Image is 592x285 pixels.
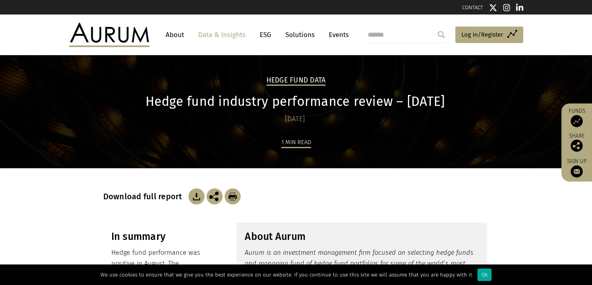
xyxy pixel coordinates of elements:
img: Share this post [571,140,583,152]
h1: Hedge fund industry performance review – [DATE] [103,94,487,109]
span: Log in/Register [461,30,503,39]
a: ESG [256,27,275,42]
img: Instagram icon [503,4,510,12]
input: Submit [433,27,449,43]
a: Sign up [565,158,588,178]
a: Events [325,27,349,42]
div: [DATE] [103,114,487,125]
img: Download Article [188,188,205,204]
img: Linkedin icon [516,4,523,12]
a: CONTACT [462,4,483,10]
img: Download Article [225,188,241,204]
h3: In summary [111,231,211,243]
h2: Hedge Fund Data [266,76,326,86]
img: Aurum [69,23,150,47]
img: Access Funds [571,115,583,127]
a: Log in/Register [455,27,523,43]
div: Ok [477,268,492,281]
a: Solutions [281,27,319,42]
a: Data & Insights [194,27,250,42]
img: Share this post [207,188,223,204]
a: Funds [565,107,588,127]
h3: About Aurum [245,231,479,243]
div: Share [565,133,588,152]
h3: Download full report [103,192,186,201]
img: Sign up to our newsletter [571,165,583,178]
div: 1 min read [281,137,311,148]
a: About [162,27,188,42]
img: Twitter icon [489,4,497,12]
